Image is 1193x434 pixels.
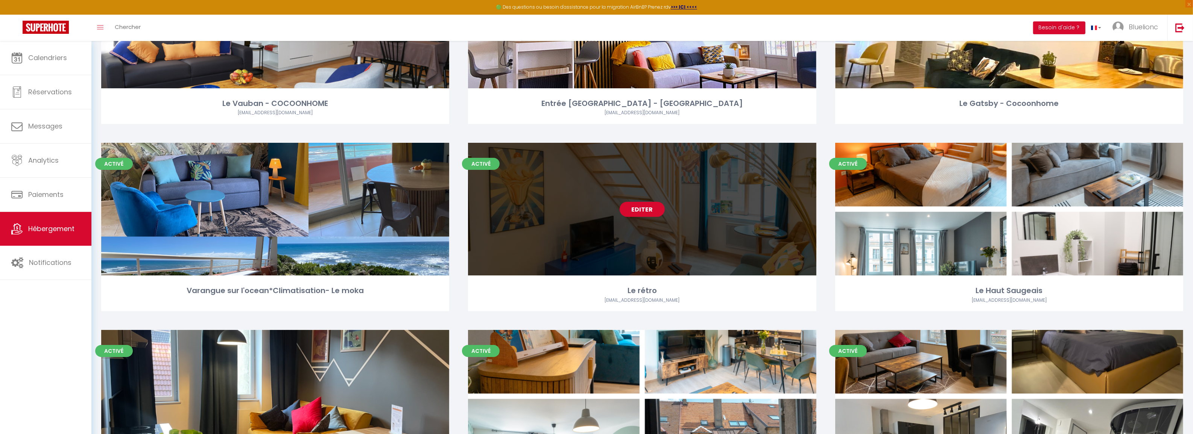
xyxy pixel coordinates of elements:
img: ... [1112,21,1124,33]
span: Activé [462,158,500,170]
span: Bluelionc [1129,22,1158,32]
div: Le Vauban - COCOONHOME [101,98,449,109]
div: Le Gatsby - Cocoonhome [835,98,1183,109]
a: Editer [620,202,665,217]
img: Super Booking [23,21,69,34]
span: Messages [28,121,62,131]
div: Airbnb [101,109,449,116]
div: Airbnb [835,297,1183,304]
div: Varangue sur l'ocean*Climatisation- Le moka [101,285,449,296]
div: Le Haut Saugeais [835,285,1183,296]
a: Chercher [109,15,146,41]
span: Analytics [28,156,59,165]
span: Hébergement [28,224,74,233]
span: Calendriers [28,53,67,62]
div: Entrée [GEOGRAPHIC_DATA] - [GEOGRAPHIC_DATA] [468,98,816,109]
span: Activé [829,345,867,357]
span: Activé [829,158,867,170]
span: Chercher [115,23,141,31]
button: Besoin d'aide ? [1033,21,1085,34]
span: Notifications [29,258,71,267]
span: Activé [95,345,133,357]
span: Activé [95,158,133,170]
span: Activé [462,345,500,357]
a: ... Bluelionc [1107,15,1167,41]
div: Le rétro [468,285,816,296]
img: logout [1175,23,1185,32]
div: Airbnb [468,297,816,304]
span: Paiements [28,190,64,199]
a: >>> ICI <<<< [671,4,697,10]
span: Réservations [28,87,72,97]
div: Airbnb [468,109,816,116]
